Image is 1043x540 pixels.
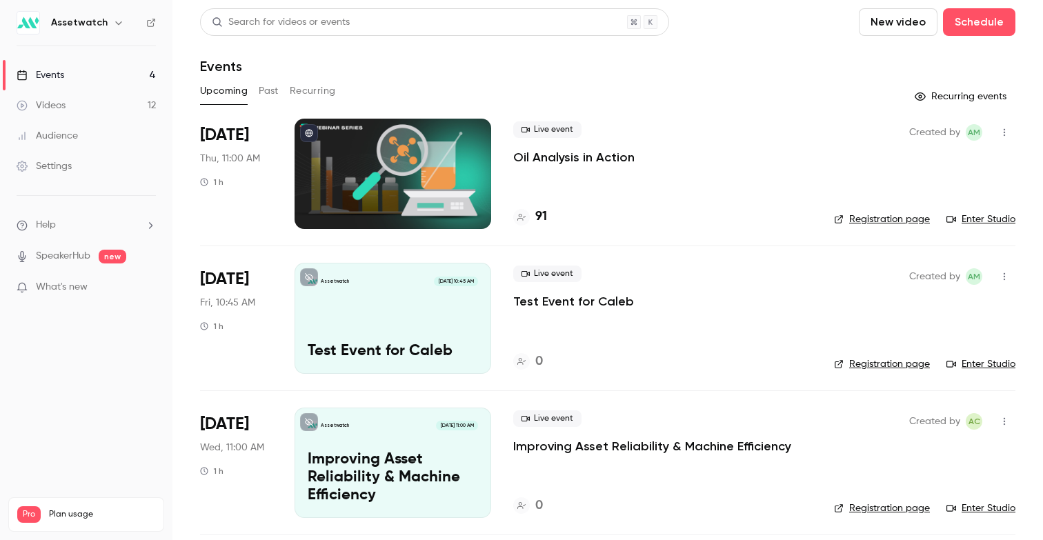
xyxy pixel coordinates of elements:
p: Assetwatch [321,422,349,429]
div: 1 h [200,177,223,188]
button: Upcoming [200,80,248,102]
button: Past [259,80,279,102]
a: 0 [513,352,543,371]
span: Thu, 11:00 AM [200,152,260,166]
div: Search for videos or events [212,15,350,30]
h4: 91 [535,208,547,226]
span: AM [968,124,980,141]
div: Settings [17,159,72,173]
span: [DATE] [200,124,249,146]
a: SpeakerHub [36,249,90,263]
a: Enter Studio [946,501,1015,515]
span: Created by [909,124,960,141]
span: Live event [513,266,582,282]
span: Help [36,218,56,232]
span: [DATE] 10:45 AM [434,277,477,286]
span: AC [968,413,980,430]
span: Adam Creamer [966,413,982,430]
span: Auburn Meadows [966,268,982,285]
div: Oct 15 Wed, 2:00 PM (America/New York) [200,408,272,518]
div: Sep 25 Thu, 2:00 PM (America/New York) [200,119,272,229]
div: Oct 3 Fri, 1:45 PM (America/New York) [200,263,272,373]
button: New video [859,8,937,36]
span: Fri, 10:45 AM [200,296,255,310]
span: Created by [909,268,960,285]
p: Assetwatch [321,278,349,285]
a: Oil Analysis in Action [513,149,635,166]
a: Enter Studio [946,357,1015,371]
div: Events [17,68,64,82]
a: Registration page [834,357,930,371]
p: Test Event for Caleb [308,343,478,361]
h1: Events [200,58,242,74]
span: Pro [17,506,41,523]
span: Live event [513,121,582,138]
div: Videos [17,99,66,112]
div: Audience [17,129,78,143]
p: Improving Asset Reliability & Machine Efficiency [308,451,478,504]
span: new [99,250,126,263]
span: AM [968,268,980,285]
button: Recurring [290,80,336,102]
span: Auburn Meadows [966,124,982,141]
a: Test Event for CalebAssetwatch[DATE] 10:45 AMTest Event for Caleb [295,263,491,373]
a: 91 [513,208,547,226]
button: Schedule [943,8,1015,36]
span: [DATE] [200,268,249,290]
span: Wed, 11:00 AM [200,441,264,454]
span: Created by [909,413,960,430]
a: Improving Asset Reliability & Machine EfficiencyAssetwatch[DATE] 11:00 AMImproving Asset Reliabil... [295,408,491,518]
a: Registration page [834,212,930,226]
iframe: Noticeable Trigger [139,281,156,294]
a: Registration page [834,501,930,515]
a: Enter Studio [946,212,1015,226]
a: Test Event for Caleb [513,293,634,310]
img: Assetwatch [17,12,39,34]
h4: 0 [535,352,543,371]
button: Recurring events [908,86,1015,108]
span: What's new [36,280,88,294]
li: help-dropdown-opener [17,218,156,232]
span: [DATE] [200,413,249,435]
span: Live event [513,410,582,427]
a: 0 [513,497,543,515]
div: 1 h [200,466,223,477]
a: Improving Asset Reliability & Machine Efficiency [513,438,791,454]
h6: Assetwatch [51,16,108,30]
span: [DATE] 11:00 AM [436,421,477,430]
span: Plan usage [49,509,155,520]
div: 1 h [200,321,223,332]
h4: 0 [535,497,543,515]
